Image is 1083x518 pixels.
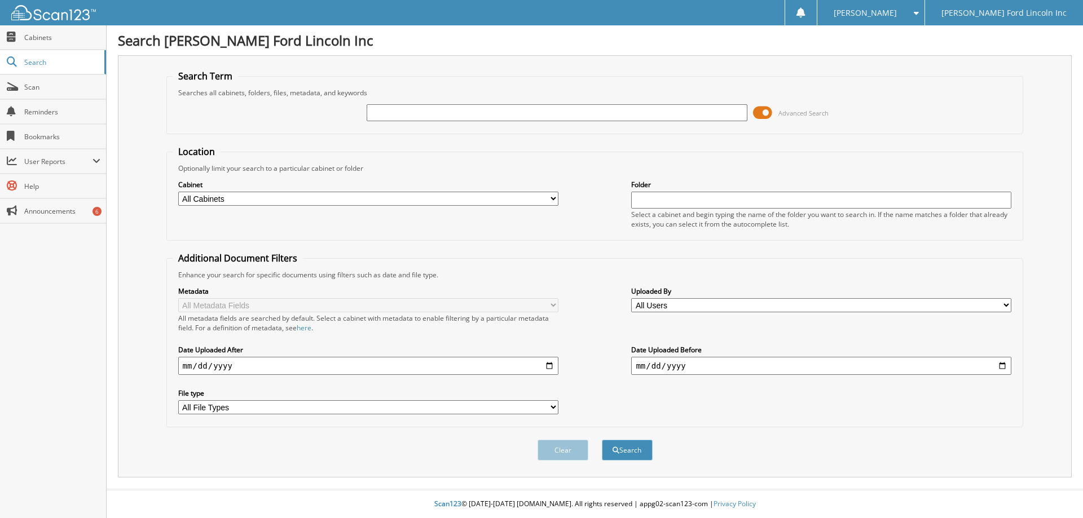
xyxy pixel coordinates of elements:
[631,345,1011,355] label: Date Uploaded Before
[631,180,1011,189] label: Folder
[178,313,558,333] div: All metadata fields are searched by default. Select a cabinet with metadata to enable filtering b...
[118,31,1072,50] h1: Search [PERSON_NAME] Ford Lincoln Inc
[538,440,588,461] button: Clear
[714,499,756,508] a: Privacy Policy
[93,207,102,216] div: 6
[434,499,461,508] span: Scan123
[834,10,897,16] span: [PERSON_NAME]
[941,10,1067,16] span: [PERSON_NAME] Ford Lincoln Inc
[778,109,829,117] span: Advanced Search
[297,323,311,333] a: here
[24,181,100,191] span: Help
[173,270,1018,280] div: Enhance your search for specific documents using filters such as date and file type.
[178,345,558,355] label: Date Uploaded After
[24,157,93,166] span: User Reports
[631,357,1011,375] input: end
[602,440,653,461] button: Search
[631,286,1011,296] label: Uploaded By
[11,5,96,20] img: scan123-logo-white.svg
[107,490,1083,518] div: © [DATE]-[DATE] [DOMAIN_NAME]. All rights reserved | appg02-scan123-com |
[24,82,100,92] span: Scan
[631,210,1011,229] div: Select a cabinet and begin typing the name of the folder you want to search in. If the name match...
[24,206,100,216] span: Announcements
[24,33,100,42] span: Cabinets
[173,252,303,264] legend: Additional Document Filters
[173,70,238,82] legend: Search Term
[24,132,100,141] span: Bookmarks
[178,357,558,375] input: start
[173,88,1018,98] div: Searches all cabinets, folders, files, metadata, and keywords
[178,388,558,398] label: File type
[24,107,100,117] span: Reminders
[178,286,558,296] label: Metadata
[173,163,1018,173] div: Optionally limit your search to a particular cabinet or folder
[178,180,558,189] label: Cabinet
[24,57,99,67] span: Search
[173,145,221,158] legend: Location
